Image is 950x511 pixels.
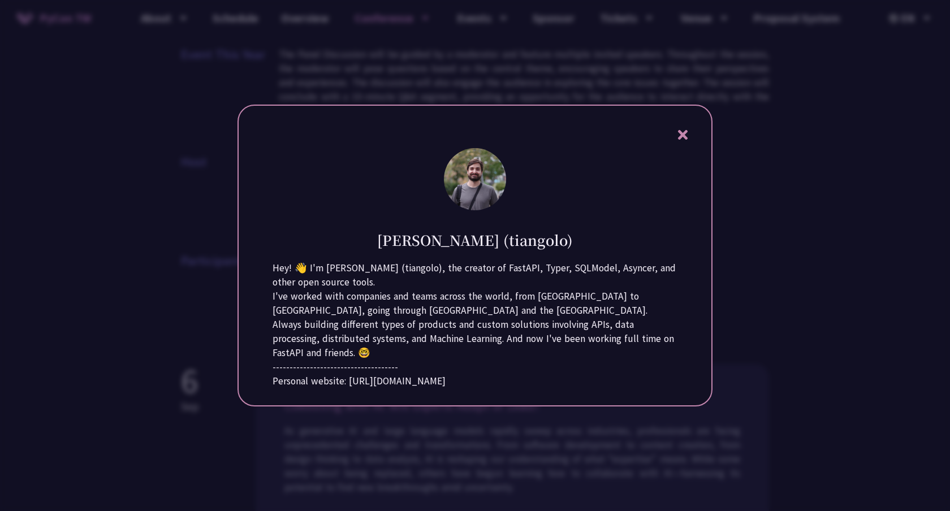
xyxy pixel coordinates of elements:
[273,261,677,289] div: Hey! 👋 I'm [PERSON_NAME] (tiangolo), the creator of FastAPI, Typer, SQLModel, Asyncer, and other ...
[377,230,573,250] h1: [PERSON_NAME] (tiangolo)
[273,289,677,360] div: I've worked with companies and teams across the world, from [GEOGRAPHIC_DATA] to [GEOGRAPHIC_DATA...
[273,374,677,388] div: Personal website: [URL][DOMAIN_NAME]
[444,148,506,210] img: photo
[273,360,677,374] div: -------------------------------------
